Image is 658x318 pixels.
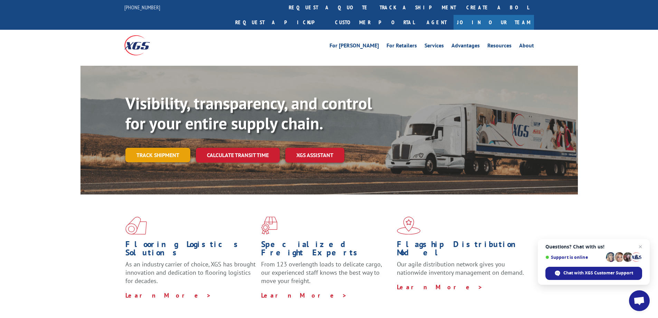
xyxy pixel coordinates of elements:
h1: Flooring Logistics Solutions [125,240,256,260]
h1: Specialized Freight Experts [261,240,392,260]
a: Open chat [629,290,650,311]
a: [PHONE_NUMBER] [124,4,160,11]
a: Advantages [451,43,480,51]
a: Learn More > [261,291,347,299]
a: Track shipment [125,148,190,162]
img: xgs-icon-focused-on-flooring-red [261,217,277,235]
img: xgs-icon-flagship-distribution-model-red [397,217,421,235]
p: From 123 overlength loads to delicate cargo, our experienced staff knows the best way to move you... [261,260,392,291]
span: Questions? Chat with us! [545,244,642,249]
span: Chat with XGS Customer Support [563,270,633,276]
a: For [PERSON_NAME] [330,43,379,51]
a: Resources [487,43,512,51]
a: Request a pickup [230,15,330,30]
a: Learn More > [397,283,483,291]
img: xgs-icon-total-supply-chain-intelligence-red [125,217,147,235]
a: Customer Portal [330,15,420,30]
span: As an industry carrier of choice, XGS has brought innovation and dedication to flooring logistics... [125,260,256,285]
a: Learn More > [125,291,211,299]
a: Calculate transit time [196,148,280,163]
span: Support is online [545,255,603,260]
b: Visibility, transparency, and control for your entire supply chain. [125,92,372,134]
a: Join Our Team [454,15,534,30]
a: For Retailers [387,43,417,51]
h1: Flagship Distribution Model [397,240,527,260]
a: Services [425,43,444,51]
span: Our agile distribution network gives you nationwide inventory management on demand. [397,260,524,276]
a: About [519,43,534,51]
span: Chat with XGS Customer Support [545,267,642,280]
a: XGS ASSISTANT [285,148,344,163]
a: Agent [420,15,454,30]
